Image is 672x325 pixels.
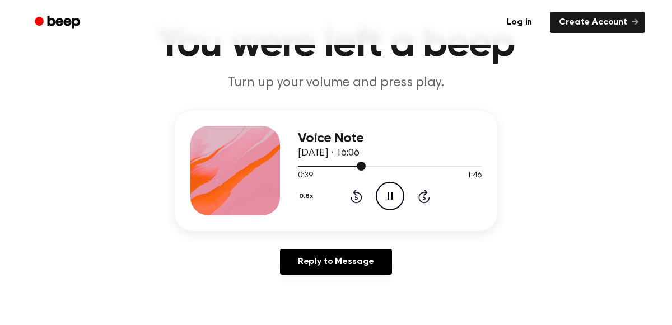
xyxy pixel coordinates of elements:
span: 0:39 [298,170,312,182]
button: 0.8x [298,187,317,206]
a: Log in [496,10,543,35]
p: Turn up your volume and press play. [121,74,551,92]
h3: Voice Note [298,131,482,146]
a: Beep [27,12,90,34]
span: [DATE] · 16:06 [298,148,360,158]
a: Reply to Message [280,249,392,275]
a: Create Account [550,12,645,33]
h1: You were left a beep [49,25,623,65]
span: 1:46 [467,170,482,182]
